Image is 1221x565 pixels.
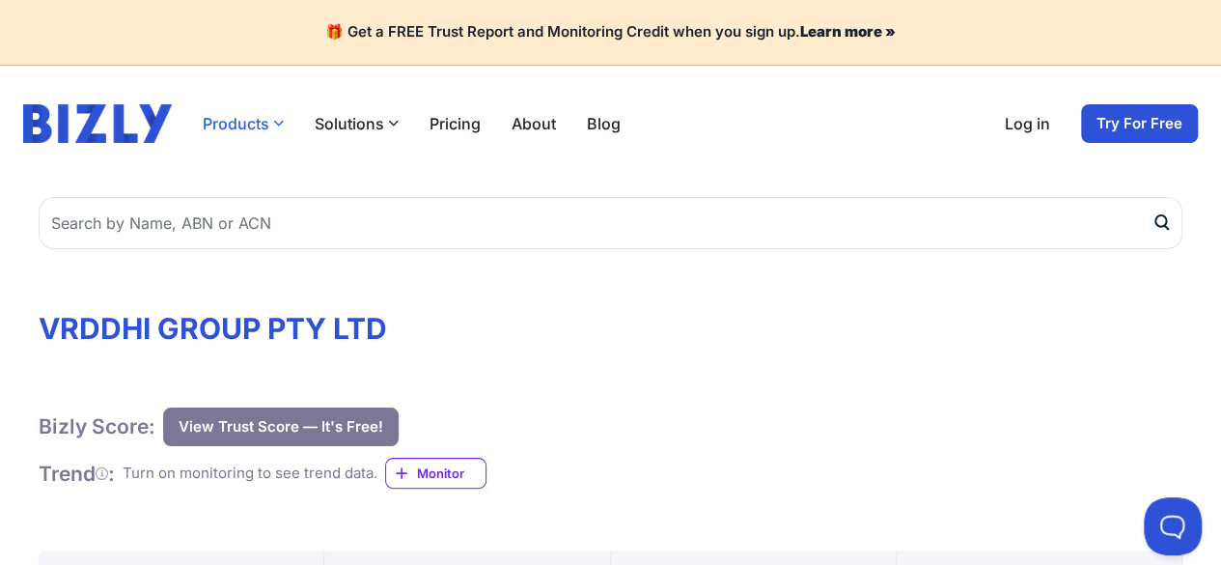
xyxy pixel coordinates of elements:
[385,458,486,489] a: Monitor
[163,408,399,446] button: View Trust Score — It's Free!
[39,461,115,487] h1: Trend :
[39,311,1182,346] h1: VRDDHI GROUP PTY LTD
[587,112,621,135] a: Blog
[23,23,1198,42] h4: 🎁 Get a FREE Trust Report and Monitoring Credit when you sign up.
[39,413,155,439] h1: Bizly Score:
[123,463,377,485] div: Turn on monitoring to see trend data.
[1081,104,1198,143] a: Try For Free
[430,112,481,135] a: Pricing
[203,112,284,135] button: Products
[512,112,556,135] a: About
[1144,497,1202,555] iframe: Toggle Customer Support
[315,112,399,135] button: Solutions
[417,464,486,483] span: Monitor
[1005,112,1050,135] a: Log in
[39,197,1182,249] input: Search by Name, ABN or ACN
[800,22,896,41] a: Learn more »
